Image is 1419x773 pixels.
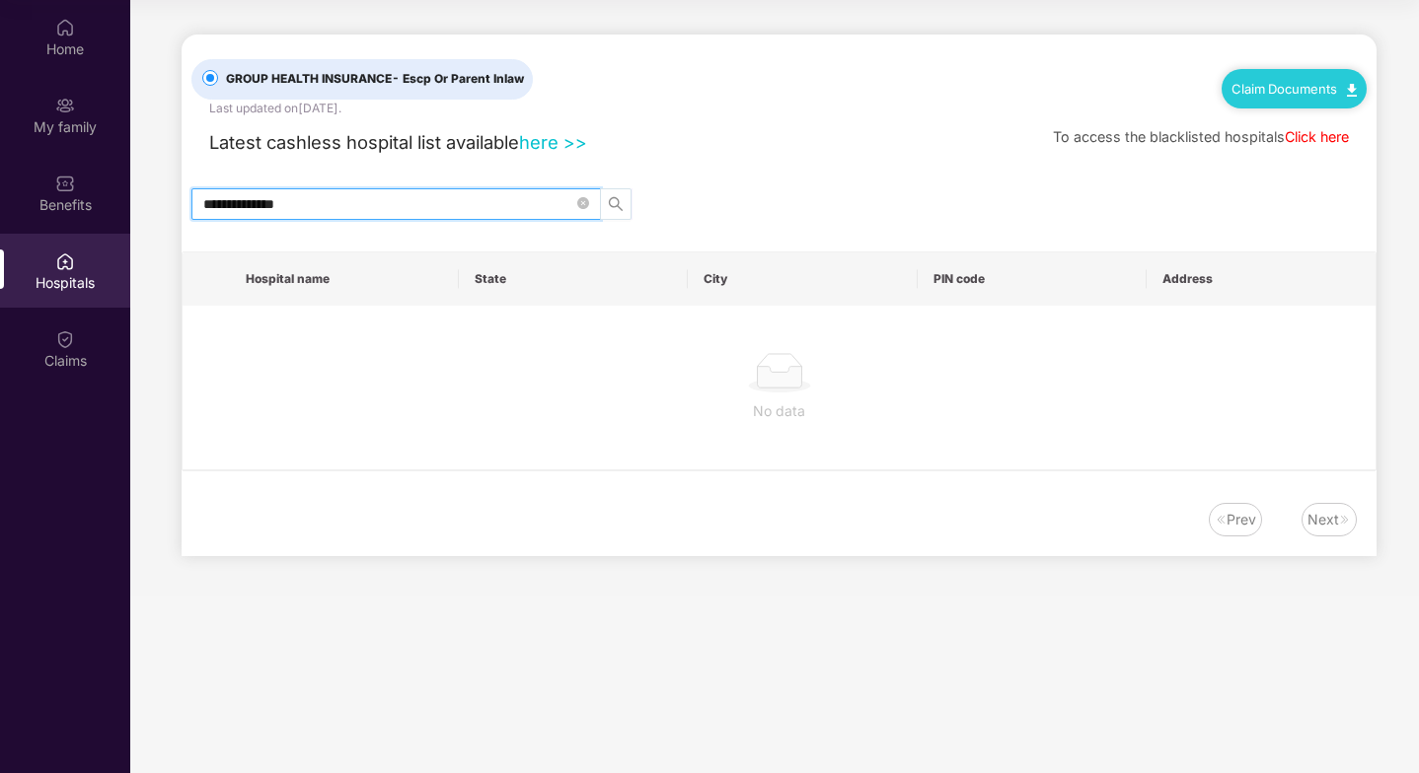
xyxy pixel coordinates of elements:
th: PIN code [918,252,1147,306]
img: svg+xml;base64,PHN2ZyBpZD0iSG9zcGl0YWxzIiB4bWxucz0iaHR0cDovL3d3dy53My5vcmcvMjAwMC9zdmciIHdpZHRoPS... [55,251,75,271]
th: Hospital name [230,252,459,306]
a: here >> [519,131,587,153]
img: svg+xml;base64,PHN2ZyBpZD0iSG9tZSIgeG1sbnM9Imh0dHA6Ly93d3cudzMub3JnLzIwMDAvc3ZnIiB3aWR0aD0iMjAiIG... [55,18,75,37]
img: svg+xml;base64,PHN2ZyBpZD0iQmVuZWZpdHMiIHhtbG5zPSJodHRwOi8vd3d3LnczLm9yZy8yMDAwL3N2ZyIgd2lkdGg9Ij... [55,174,75,193]
a: Click here [1285,128,1349,145]
span: - Escp Or Parent Inlaw [392,71,524,86]
th: State [459,252,688,306]
span: Address [1162,271,1360,287]
img: svg+xml;base64,PHN2ZyB4bWxucz0iaHR0cDovL3d3dy53My5vcmcvMjAwMC9zdmciIHdpZHRoPSIxMC40IiBoZWlnaHQ9Ij... [1347,84,1357,97]
th: City [688,252,917,306]
img: svg+xml;base64,PHN2ZyB4bWxucz0iaHR0cDovL3d3dy53My5vcmcvMjAwMC9zdmciIHdpZHRoPSIxNiIgaGVpZ2h0PSIxNi... [1215,514,1227,526]
img: svg+xml;base64,PHN2ZyBpZD0iQ2xhaW0iIHhtbG5zPSJodHRwOi8vd3d3LnczLm9yZy8yMDAwL3N2ZyIgd2lkdGg9IjIwIi... [55,329,75,349]
span: Hospital name [246,271,443,287]
a: Claim Documents [1232,81,1357,97]
span: close-circle [577,197,589,209]
div: No data [198,400,1360,422]
div: Last updated on [DATE] . [209,100,341,118]
div: Prev [1227,509,1256,530]
img: svg+xml;base64,PHN2ZyB4bWxucz0iaHR0cDovL3d3dy53My5vcmcvMjAwMC9zdmciIHdpZHRoPSIxNiIgaGVpZ2h0PSIxNi... [1339,514,1351,526]
th: Address [1147,252,1376,306]
span: Latest cashless hospital list available [209,131,519,153]
span: To access the blacklisted hospitals [1053,128,1285,145]
button: search [600,188,632,220]
div: Next [1307,509,1339,530]
img: svg+xml;base64,PHN2ZyB3aWR0aD0iMjAiIGhlaWdodD0iMjAiIHZpZXdCb3g9IjAgMCAyMCAyMCIgZmlsbD0ibm9uZSIgeG... [55,96,75,115]
span: GROUP HEALTH INSURANCE [218,70,532,89]
span: close-circle [577,194,589,213]
span: search [601,196,631,212]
